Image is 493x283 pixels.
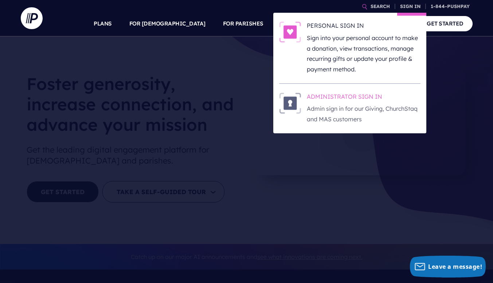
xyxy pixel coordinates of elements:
[373,11,400,36] a: COMPANY
[223,11,263,36] a: FOR PARISHES
[307,93,420,103] h6: ADMINISTRATOR SIGN IN
[279,93,301,114] img: ADMINISTRATOR SIGN IN - Illustration
[281,11,313,36] a: SOLUTIONS
[279,21,301,43] img: PERSONAL SIGN IN - Illustration
[279,21,420,75] a: PERSONAL SIGN IN - Illustration PERSONAL SIGN IN Sign into your personal account to make a donati...
[330,11,356,36] a: EXPLORE
[307,103,420,125] p: Admin sign in for our Giving, ChurchStaq and MAS customers
[279,93,420,125] a: ADMINISTRATOR SIGN IN - Illustration ADMINISTRATOR SIGN IN Admin sign in for our Giving, ChurchSt...
[307,21,420,32] h6: PERSONAL SIGN IN
[94,11,112,36] a: PLANS
[307,33,420,75] p: Sign into your personal account to make a donation, view transactions, manage recurring gifts or ...
[418,16,473,31] a: GET STARTED
[428,263,482,271] span: Leave a message!
[410,256,486,278] button: Leave a message!
[129,11,206,36] a: FOR [DEMOGRAPHIC_DATA]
